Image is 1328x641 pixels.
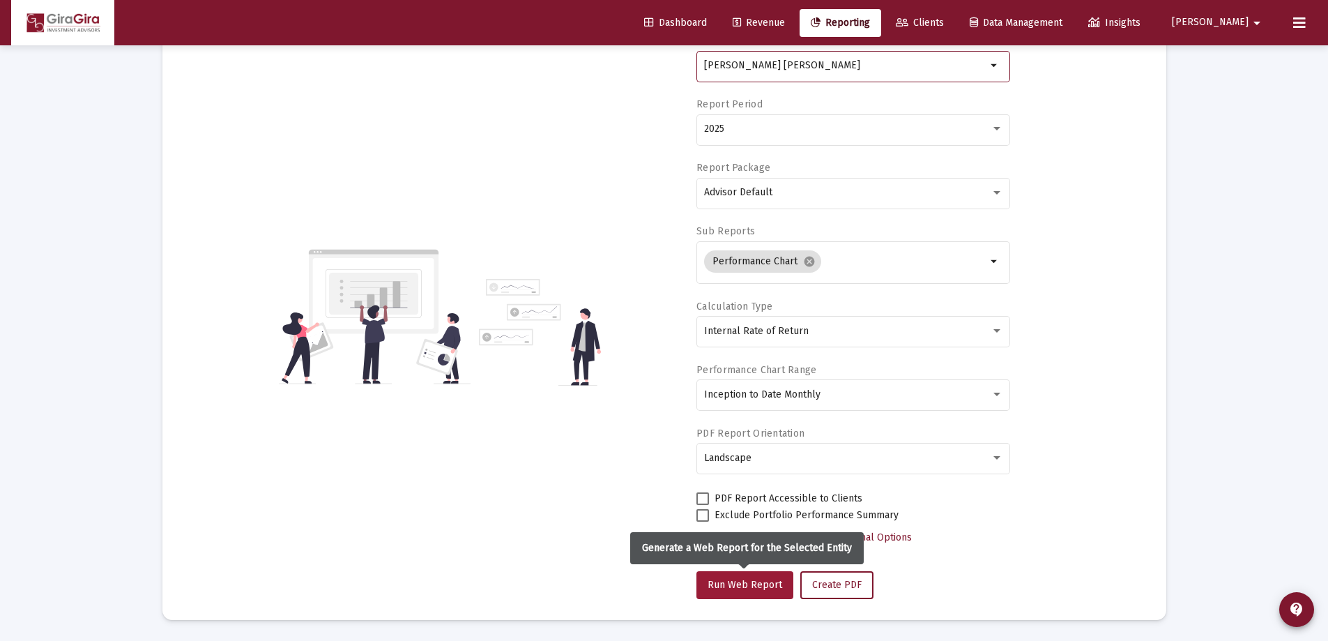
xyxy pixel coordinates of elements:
[696,98,763,110] label: Report Period
[704,389,821,400] span: Inception to Date Monthly
[800,571,873,599] button: Create PDF
[1172,17,1249,29] span: [PERSON_NAME]
[696,301,772,312] label: Calculation Type
[704,123,724,135] span: 2025
[733,17,785,29] span: Revenue
[1088,17,1140,29] span: Insights
[811,17,870,29] span: Reporting
[1288,601,1305,618] mat-icon: contact_support
[696,162,770,174] label: Report Package
[696,571,793,599] button: Run Web Report
[708,579,782,591] span: Run Web Report
[704,325,809,337] span: Internal Rate of Return
[986,253,1003,270] mat-icon: arrow_drop_down
[696,428,804,439] label: PDF Report Orientation
[696,225,755,237] label: Sub Reports
[704,186,772,198] span: Advisor Default
[708,531,804,543] span: Select Custom Period
[970,17,1062,29] span: Data Management
[812,579,862,591] span: Create PDF
[885,9,955,37] a: Clients
[959,9,1074,37] a: Data Management
[704,452,751,464] span: Landscape
[696,364,816,376] label: Performance Chart Range
[704,60,986,71] input: Search or select an account or household
[704,250,821,273] mat-chip: Performance Chart
[633,9,718,37] a: Dashboard
[715,490,862,507] span: PDF Report Accessible to Clients
[800,9,881,37] a: Reporting
[1155,8,1282,36] button: [PERSON_NAME]
[1249,9,1265,37] mat-icon: arrow_drop_down
[1077,9,1152,37] a: Insights
[644,17,707,29] span: Dashboard
[22,9,104,37] img: Dashboard
[722,9,796,37] a: Revenue
[986,57,1003,74] mat-icon: arrow_drop_down
[803,255,816,268] mat-icon: cancel
[279,248,471,386] img: reporting
[830,531,912,543] span: Additional Options
[715,507,899,524] span: Exclude Portfolio Performance Summary
[896,17,944,29] span: Clients
[479,279,601,386] img: reporting-alt
[704,248,986,276] mat-chip-list: Selection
